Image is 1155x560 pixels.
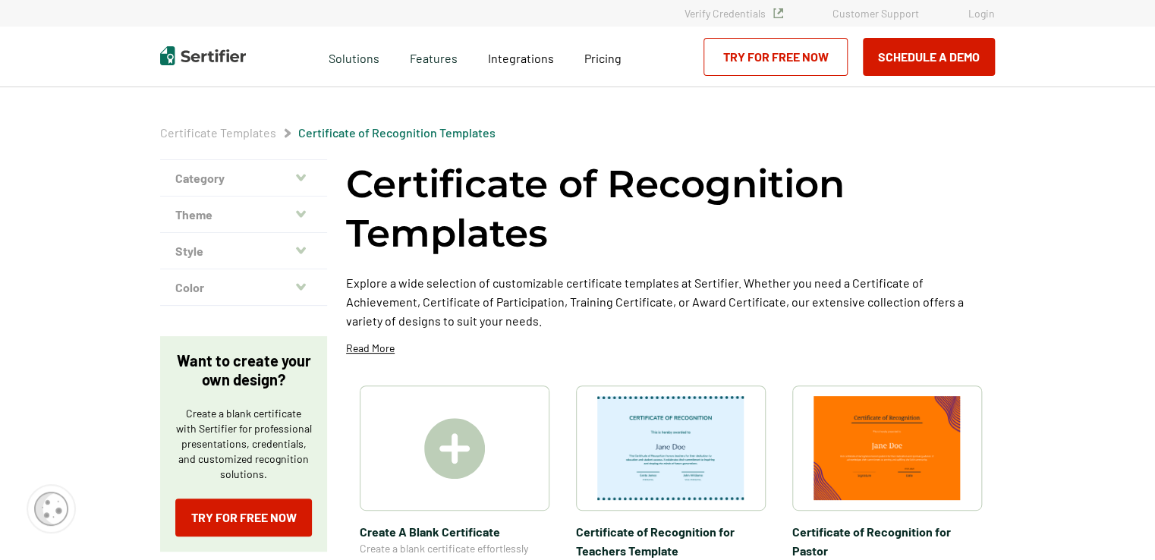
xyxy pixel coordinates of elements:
[685,7,783,20] a: Verify Credentials
[584,47,622,66] a: Pricing
[968,7,995,20] a: Login
[34,492,68,526] img: Cookie Popup Icon
[346,341,395,356] p: Read More
[298,125,496,140] a: Certificate of Recognition Templates
[160,233,327,269] button: Style
[832,7,919,20] a: Customer Support
[576,522,766,560] span: Certificate of Recognition for Teachers Template
[410,47,458,66] span: Features
[160,46,246,65] img: Sertifier | Digital Credentialing Platform
[597,396,744,500] img: Certificate of Recognition for Teachers Template
[1079,487,1155,560] iframe: Chat Widget
[488,51,554,65] span: Integrations
[329,47,379,66] span: Solutions
[773,8,783,18] img: Verified
[792,522,982,560] span: Certificate of Recognition for Pastor
[160,160,327,197] button: Category
[160,197,327,233] button: Theme
[175,406,312,482] p: Create a blank certificate with Sertifier for professional presentations, credentials, and custom...
[424,418,485,479] img: Create A Blank Certificate
[584,51,622,65] span: Pricing
[360,522,549,541] span: Create A Blank Certificate
[703,38,848,76] a: Try for Free Now
[175,499,312,536] a: Try for Free Now
[814,396,961,500] img: Certificate of Recognition for Pastor
[160,125,276,140] a: Certificate Templates
[160,269,327,306] button: Color
[175,351,312,389] p: Want to create your own design?
[488,47,554,66] a: Integrations
[346,159,995,258] h1: Certificate of Recognition Templates
[346,273,995,330] p: Explore a wide selection of customizable certificate templates at Sertifier. Whether you need a C...
[160,125,496,140] div: Breadcrumb
[863,38,995,76] button: Schedule a Demo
